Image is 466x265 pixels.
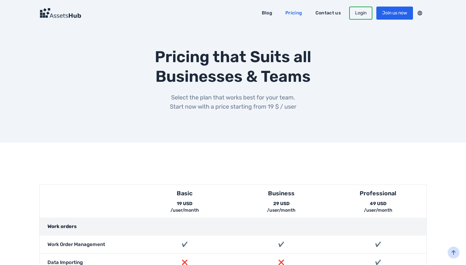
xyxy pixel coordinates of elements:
[278,241,284,247] span: ✔️
[281,8,307,18] a: Pricing
[349,7,372,20] a: Login
[39,8,81,18] img: Logo Dark
[241,207,322,214] div: /user/month
[375,241,381,247] span: ✔️
[144,189,225,198] div: Basic
[144,207,225,214] div: /user/month
[241,201,322,214] div: 29 USD
[241,189,322,198] div: Business
[338,189,419,198] div: Professional
[40,218,426,236] div: Work orders
[144,201,225,214] div: 19 USD
[448,247,459,258] button: back-to-top
[338,207,419,214] div: /user/month
[123,47,343,86] h2: Pricing that Suits all Businesses & Teams
[123,93,343,111] p: Select the plan that works best for your team. Start now with a price starting from 19 $ / user
[376,7,413,20] a: Join us now
[182,241,188,247] span: ✔️
[311,8,346,18] a: Contact us
[40,236,136,254] div: Work Order Management
[338,201,419,214] div: 49 USD
[257,8,277,18] a: Blog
